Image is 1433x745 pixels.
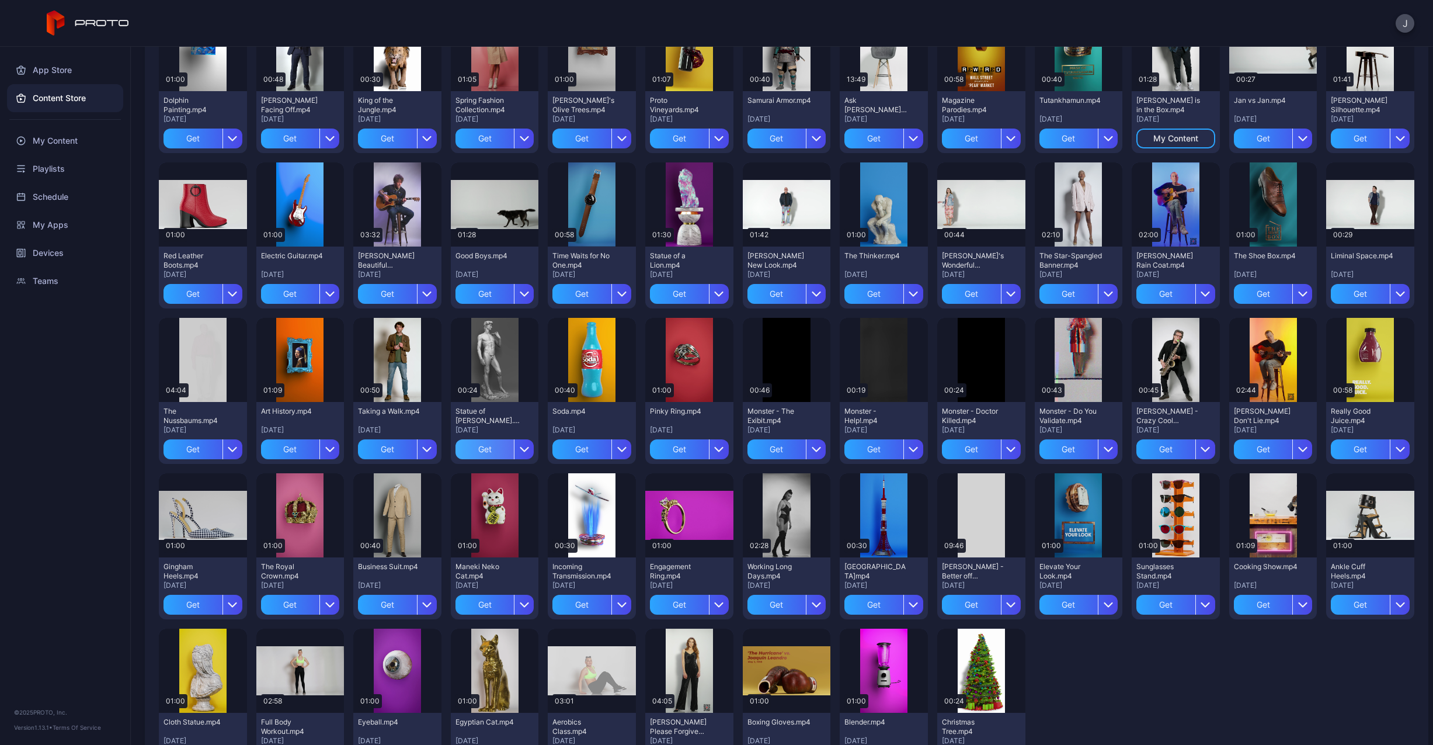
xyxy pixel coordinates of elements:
[650,115,729,124] div: [DATE]
[7,239,123,267] a: Devices
[358,284,417,304] div: Get
[261,595,320,615] div: Get
[455,407,520,425] div: Statue of David.mp4
[1039,439,1118,459] button: Get
[261,718,325,736] div: Full Body Workout.mp4
[1136,439,1195,459] div: Get
[844,425,923,435] div: [DATE]
[844,129,923,148] button: Get
[747,581,826,590] div: [DATE]
[164,284,222,304] div: Get
[261,284,320,304] div: Get
[552,581,631,590] div: [DATE]
[1039,562,1104,581] div: Elevate Your Look.mp4
[1234,439,1313,459] button: Get
[1331,425,1410,435] div: [DATE]
[552,115,631,124] div: [DATE]
[552,439,631,459] button: Get
[358,284,437,304] button: Get
[1136,425,1215,435] div: [DATE]
[1234,595,1293,615] div: Get
[1331,115,1410,124] div: [DATE]
[261,407,325,416] div: Art History.mp4
[747,284,826,304] button: Get
[358,129,417,148] div: Get
[261,96,325,115] div: Manny Pacquiao Facing Off.mp4
[1331,251,1395,261] div: Liminal Space.mp4
[747,129,826,148] button: Get
[650,407,714,416] div: Pinky Ring.mp4
[552,251,617,270] div: Time Waits for No One.mp4
[1039,96,1104,105] div: Tutankhamun.mp4
[747,562,812,581] div: Working Long Days.mp4
[1234,129,1293,148] div: Get
[358,581,437,590] div: [DATE]
[1136,251,1201,270] div: Ryan Pollie's Rain Coat.mp4
[455,129,534,148] button: Get
[164,562,228,581] div: Gingham Heels.mp4
[844,407,909,425] div: Monster - Help!.mp4
[358,251,422,270] div: Billy Morrison's Beautiful Disaster.mp4
[942,270,1021,279] div: [DATE]
[7,127,123,155] a: My Content
[164,595,242,615] button: Get
[1136,284,1195,304] div: Get
[844,129,903,148] div: Get
[164,407,228,425] div: The Nussbaums.mp4
[358,562,422,571] div: Business Suit.mp4
[844,284,903,304] div: Get
[455,284,534,304] button: Get
[358,96,422,115] div: King of the Jungle.mp4
[1331,129,1390,148] div: Get
[650,129,729,148] button: Get
[1234,407,1298,425] div: Ryan Pollie's Don't Lie.mp4
[1234,115,1313,124] div: [DATE]
[164,284,242,304] button: Get
[7,84,123,112] a: Content Store
[455,96,520,115] div: Spring Fashion Collection.mp4
[942,96,1006,115] div: Magazine Parodies.mp4
[942,284,1001,304] div: Get
[1039,439,1098,459] div: Get
[358,425,437,435] div: [DATE]
[747,439,806,459] div: Get
[1039,284,1118,304] button: Get
[747,115,826,124] div: [DATE]
[1153,134,1198,143] div: My Content
[747,284,806,304] div: Get
[455,718,520,727] div: Egyptian Cat.mp4
[1136,562,1201,581] div: Sunglasses Stand.mp4
[942,439,1001,459] div: Get
[942,284,1021,304] button: Get
[455,562,520,581] div: Maneki Neko Cat.mp4
[1331,96,1395,115] div: Billy Morrison's Silhouette.mp4
[14,724,53,731] span: Version 1.13.1 •
[7,211,123,239] a: My Apps
[455,129,514,148] div: Get
[942,581,1021,590] div: [DATE]
[358,439,437,459] button: Get
[747,270,826,279] div: [DATE]
[650,284,729,304] button: Get
[1234,96,1298,105] div: Jan vs Jan.mp4
[1136,407,1201,425] div: Scott Page - Crazy Cool Technology.mp4
[53,724,101,731] a: Terms Of Service
[1331,562,1395,581] div: Ankle Cuff Heels.mp4
[942,439,1021,459] button: Get
[261,251,325,261] div: Electric Guitar.mp4
[261,439,320,459] div: Get
[650,562,714,581] div: Engagement Ring.mp4
[844,251,909,261] div: The Thinker.mp4
[7,56,123,84] div: App Store
[552,284,631,304] button: Get
[1039,407,1104,425] div: Monster - Do You Validate.mp4
[164,96,228,115] div: Dolphin Painting.mp4
[552,96,617,115] div: Van Gogh's Olive Trees.mp4
[650,425,729,435] div: [DATE]
[358,439,417,459] div: Get
[650,595,729,615] button: Get
[164,718,228,727] div: Cloth Statue.mp4
[650,96,714,115] div: Proto Vineyards.mp4
[1331,439,1410,459] button: Get
[358,595,417,615] div: Get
